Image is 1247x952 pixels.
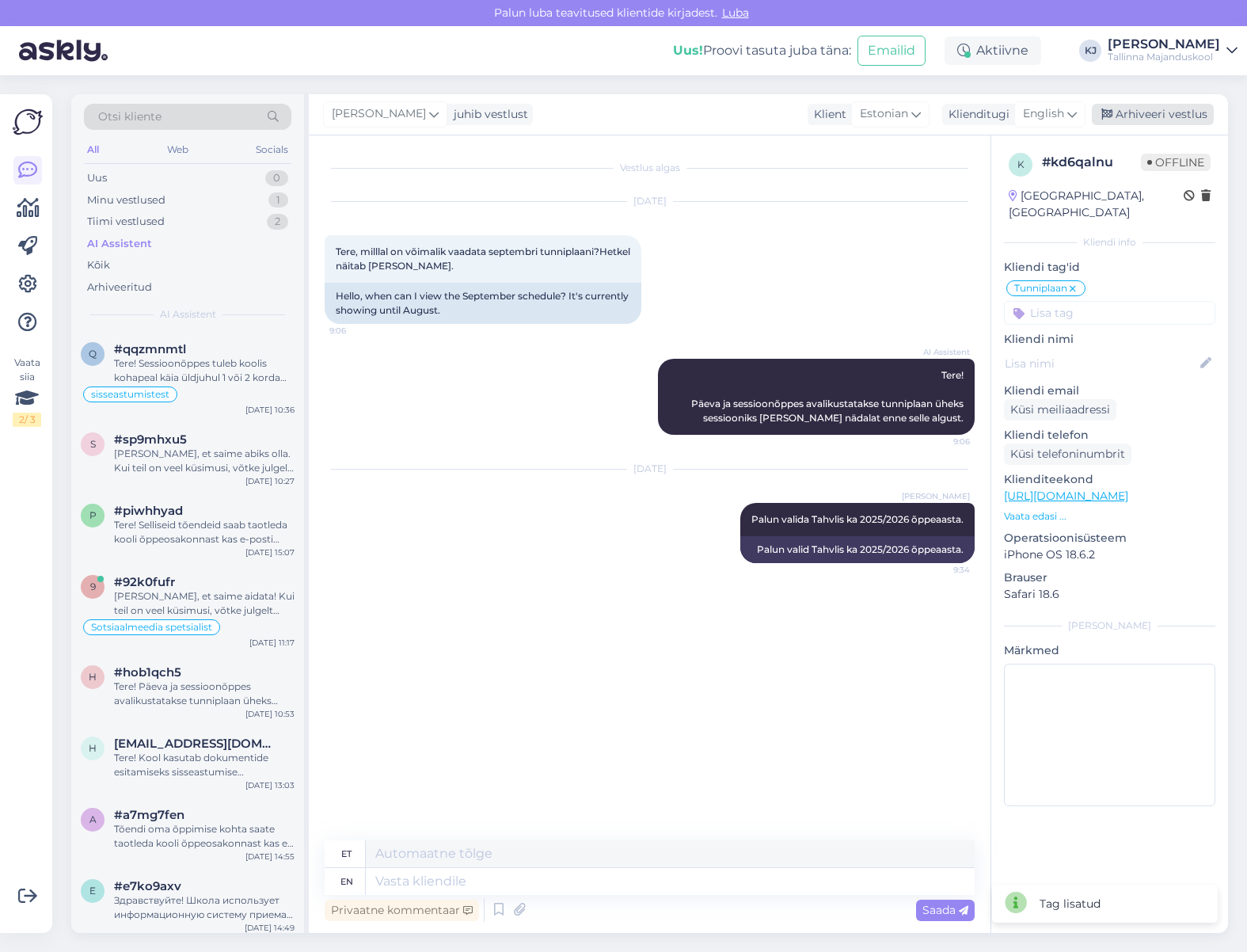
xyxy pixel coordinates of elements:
[1004,259,1215,276] p: Kliendi tag'id
[160,307,216,322] span: AI Assistent
[89,742,97,754] span: h
[87,257,110,273] div: Kõik
[340,868,353,895] div: en
[1141,154,1211,171] span: Offline
[87,192,165,208] div: Minu vestlused
[1004,399,1116,421] div: Küsi meiliaadressi
[911,346,970,358] span: AI Assistent
[114,447,295,475] div: [PERSON_NAME], et saime abiks olla. Kui teil on veel küsimusi, võtke julgelt ühendust!
[336,246,633,272] span: Tere, milllal on võimalik vaadata septembri tunniplaani?Hetkel näitab [PERSON_NAME].
[91,390,169,399] span: sisseastumistest
[87,214,165,230] div: Tiimi vestlused
[1004,569,1215,586] p: Brauser
[90,438,96,450] span: s
[13,356,41,427] div: Vaata siia
[1092,104,1214,125] div: Arhiveeri vestlus
[751,513,964,525] span: Palun valida Tahvlis ka 2025/2026 õppeaasta.
[329,325,389,337] span: 9:06
[1108,38,1220,51] div: [PERSON_NAME]
[1004,586,1215,603] p: Safari 18.6
[267,214,288,230] div: 2
[164,139,192,160] div: Web
[1042,153,1141,172] div: # kd6qalnu
[902,490,970,502] span: [PERSON_NAME]
[1079,40,1101,62] div: KJ
[341,840,352,867] div: et
[13,107,43,137] img: Askly Logo
[114,893,295,922] div: Здравствуйте! Школа использует информационную систему приема SAIS для подачи документов. Вы может...
[114,432,187,447] span: #sp9mhxu5
[857,36,926,66] button: Emailid
[911,564,970,576] span: 9:34
[673,41,851,60] div: Proovi tasuta juba täna:
[808,106,846,123] div: Klient
[245,404,295,416] div: [DATE] 10:36
[89,813,97,825] span: a
[1004,642,1215,659] p: Märkmed
[1004,619,1215,633] div: [PERSON_NAME]
[245,922,295,934] div: [DATE] 14:49
[114,822,295,851] div: Tõendi oma õppimise kohta saate taotleda kooli õppeosakonnast kas e-posti [PERSON_NAME] (täiendus...
[114,665,181,680] span: #hob1qch5
[249,637,295,649] div: [DATE] 11:17
[1014,284,1067,293] span: Tunniplaan
[325,161,975,175] div: Vestlus algas
[89,671,97,683] span: h
[325,462,975,476] div: [DATE]
[13,413,41,427] div: 2 / 3
[1004,471,1215,488] p: Klienditeekond
[245,708,295,720] div: [DATE] 10:53
[332,105,426,123] span: [PERSON_NAME]
[1005,355,1197,372] input: Lisa nimi
[1004,301,1215,325] input: Lisa tag
[98,109,162,125] span: Otsi kliente
[1004,509,1215,524] p: Vaata edasi ...
[1017,158,1025,170] span: k
[1004,383,1215,399] p: Kliendi email
[860,105,908,123] span: Estonian
[114,879,181,893] span: #e7ko9axv
[1004,530,1215,546] p: Operatsioonisüsteem
[1009,188,1184,221] div: [GEOGRAPHIC_DATA], [GEOGRAPHIC_DATA]
[89,885,96,897] span: e
[253,139,291,160] div: Socials
[942,106,1009,123] div: Klienditugi
[1108,51,1220,63] div: Tallinna Majanduskool
[245,546,295,558] div: [DATE] 15:07
[87,236,152,252] div: AI Assistent
[114,575,175,589] span: #92k0fufr
[89,348,97,360] span: q
[245,779,295,791] div: [DATE] 13:03
[87,170,107,186] div: Uus
[90,581,96,592] span: 9
[1004,331,1215,348] p: Kliendi nimi
[325,283,641,324] div: Hello, when can I view the September schedule? It's currently showing until August.
[89,509,97,521] span: p
[1004,444,1131,465] div: Küsi telefoninumbrit
[114,589,295,618] div: [PERSON_NAME], et saime aidata! Kui teil on veel küsimusi, võtke julgelt ühendust.
[114,680,295,708] div: Tere! Päeva ja sessioonõppes avalikustatakse tunniplaan üheks sessiooniks [PERSON_NAME] nädalat e...
[1004,427,1215,444] p: Kliendi telefon
[1040,896,1101,912] div: Tag lisatud
[673,43,703,58] b: Uus!
[717,6,754,20] span: Luba
[740,536,975,563] div: Palun valid Tahvlis ka 2025/2026 õppeaasta.
[945,36,1041,65] div: Aktiivne
[922,903,968,917] span: Saada
[245,851,295,863] div: [DATE] 14:55
[1004,235,1215,249] div: Kliendi info
[114,504,183,518] span: #piwhhyad
[84,139,102,160] div: All
[447,106,528,123] div: juhib vestlust
[114,808,184,822] span: #a7mg7fen
[114,356,295,385] div: Tere! Sessioonõppes tuleb koolis kohapeal käia üldjuhul 1 või 2 korda kuus kokku kuni kaheksal õp...
[91,623,212,632] span: Sotsiaalmeedia spetsialist
[245,475,295,487] div: [DATE] 10:27
[87,280,152,295] div: Arhiveeritud
[325,194,975,208] div: [DATE]
[1004,489,1128,503] a: [URL][DOMAIN_NAME]
[1004,546,1215,563] p: iPhone OS 18.6.2
[1108,38,1237,63] a: [PERSON_NAME]Tallinna Majanduskool
[265,170,288,186] div: 0
[114,342,186,356] span: #qqzmnmtl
